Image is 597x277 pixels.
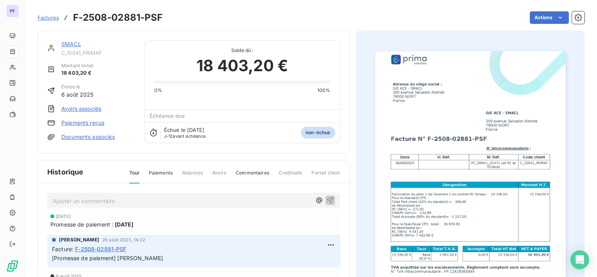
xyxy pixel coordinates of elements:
[47,167,84,177] span: Historique
[154,47,331,54] span: Solde dû :
[301,127,335,138] span: non-échue
[279,169,302,183] span: Creditsafe
[102,237,145,242] span: 26 août 2025, 14:22
[212,169,226,183] span: Avoirs
[61,62,93,69] span: Montant initial
[52,245,73,253] span: Facture :
[61,90,94,99] span: 6 août 2025
[164,134,206,138] span: avant échéance
[570,250,589,269] div: Open Intercom Messenger
[164,127,204,133] span: Échue le [DATE]
[61,133,115,141] a: Documents associés
[149,169,173,183] span: Paiements
[56,214,71,219] span: [DATE]
[530,11,569,24] button: Actions
[61,105,101,113] a: Avoirs associés
[115,220,133,228] span: [DATE]
[61,41,81,47] a: SMACL
[129,169,139,183] span: Tout
[311,169,340,183] span: Portail client
[6,5,19,17] div: PF
[38,14,59,21] span: Factures
[236,169,269,183] span: Commentaires
[59,236,99,243] span: [PERSON_NAME]
[52,255,163,261] span: [Promesse de paiement] [PERSON_NAME]
[317,87,331,94] span: 100%
[38,14,59,22] a: Factures
[182,169,203,183] span: Relances
[73,11,163,25] h3: F-2508-02881-PSF
[6,260,19,272] img: Logo LeanPay
[61,83,94,90] span: Émise le
[61,50,135,56] span: C_10041_PRIMAF
[164,133,173,139] span: J-12
[75,245,126,253] span: F-2508-02881-PSF
[150,113,185,119] span: Échéance due
[154,87,162,94] span: 0%
[61,119,104,127] a: Paiements reçus
[50,220,113,228] span: Promesse de paiement :
[197,54,288,77] span: 18 403,20 €
[61,69,93,77] span: 18 403,20 €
